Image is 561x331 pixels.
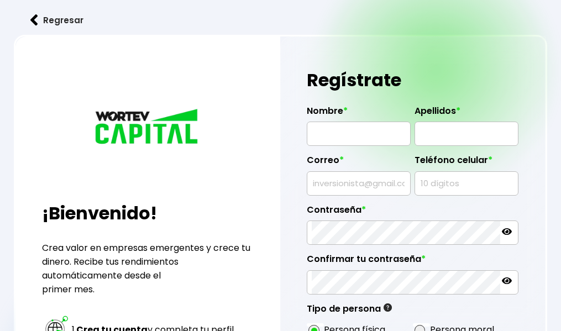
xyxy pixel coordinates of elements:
label: Confirmar tu contraseña [307,254,518,270]
img: gfR76cHglkPwleuBLjWdxeZVvX9Wp6JBDmjRYY8JYDQn16A2ICN00zLTgIroGa6qie5tIuWH7V3AapTKqzv+oMZsGfMUqL5JM... [384,303,392,312]
img: logo_wortev_capital [92,107,203,148]
label: Teléfono celular [415,155,518,171]
label: Apellidos [415,106,518,122]
input: 10 dígitos [420,172,513,195]
h1: Regístrate [307,64,518,97]
label: Nombre [307,106,410,122]
h2: ¡Bienvenido! [42,200,253,227]
a: flecha izquierdaRegresar [14,6,547,35]
p: Crea valor en empresas emergentes y crece tu dinero. Recibe tus rendimientos automáticamente desd... [42,241,253,296]
input: inversionista@gmail.com [312,172,405,195]
label: Correo [307,155,410,171]
img: flecha izquierda [30,14,38,26]
label: Contraseña [307,204,518,221]
button: Regresar [14,6,100,35]
label: Tipo de persona [307,303,392,320]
